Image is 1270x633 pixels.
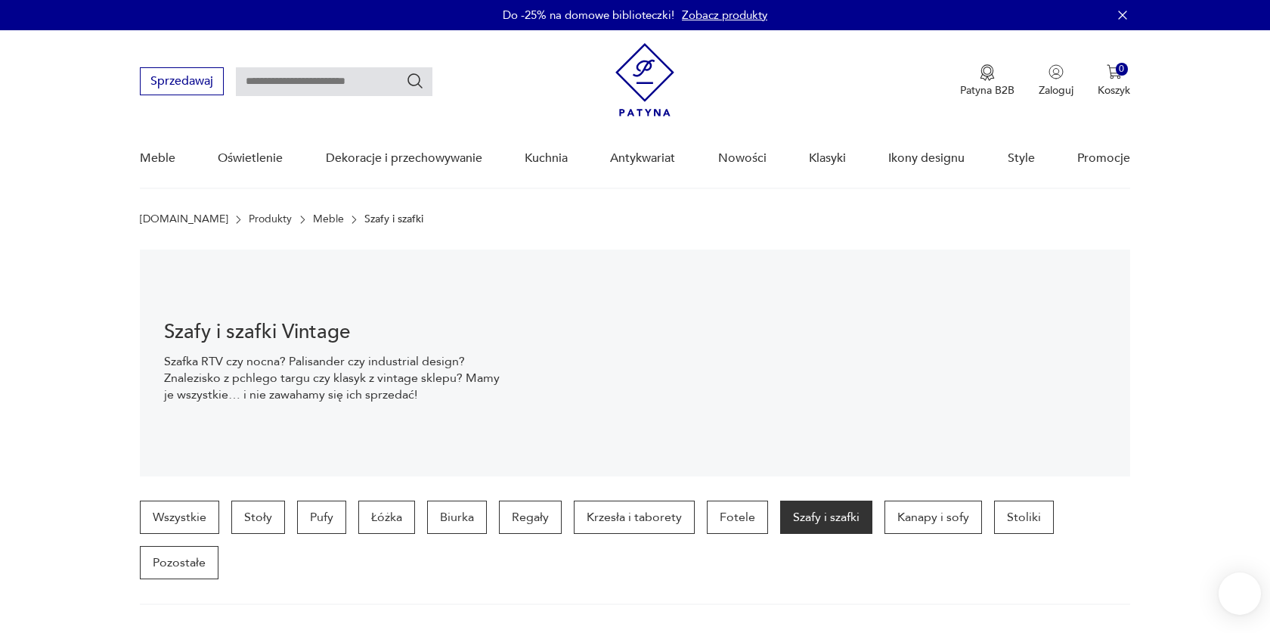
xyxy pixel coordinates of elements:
button: Zaloguj [1039,64,1073,98]
a: Stoły [231,501,285,534]
a: Oświetlenie [218,129,283,188]
a: Antykwariat [610,129,675,188]
a: Łóżka [358,501,415,534]
button: Szukaj [406,72,424,90]
p: Szafka RTV czy nocna? Palisander czy industrial design? Znalezisko z pchlego targu czy klasyk z v... [164,353,512,403]
a: Zobacz produkty [682,8,767,23]
button: Sprzedawaj [140,67,224,95]
a: Style [1008,129,1035,188]
img: Patyna - sklep z meblami i dekoracjami vintage [615,43,674,116]
a: Ikona medaluPatyna B2B [960,64,1014,98]
h1: Szafy i szafki Vintage [164,323,512,341]
a: Klasyki [809,129,846,188]
p: Patyna B2B [960,83,1014,98]
a: Szafy i szafki [780,501,872,534]
a: [DOMAIN_NAME] [140,213,228,225]
button: 0Koszyk [1098,64,1130,98]
a: Kuchnia [525,129,568,188]
a: Krzesła i taborety [574,501,695,534]
a: Regały [499,501,562,534]
a: Fotele [707,501,768,534]
a: Sprzedawaj [140,77,224,88]
a: Produkty [249,213,292,225]
p: Szafy i szafki [364,213,423,225]
p: Koszyk [1098,83,1130,98]
button: Patyna B2B [960,64,1014,98]
a: Wszystkie [140,501,219,534]
p: Do -25% na domowe biblioteczki! [503,8,674,23]
a: Pufy [297,501,346,534]
a: Promocje [1077,129,1130,188]
a: Biurka [427,501,487,534]
p: Zaloguj [1039,83,1073,98]
a: Meble [313,213,344,225]
a: Ikony designu [888,129,965,188]
img: Ikonka użytkownika [1049,64,1064,79]
a: Pozostałe [140,546,218,579]
a: Meble [140,129,175,188]
div: 0 [1116,63,1129,76]
a: Kanapy i sofy [884,501,982,534]
img: Ikona koszyka [1107,64,1122,79]
img: Ikona medalu [980,64,995,81]
iframe: Smartsupp widget button [1219,572,1261,615]
a: Stoliki [994,501,1054,534]
a: Nowości [718,129,767,188]
a: Dekoracje i przechowywanie [326,129,482,188]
